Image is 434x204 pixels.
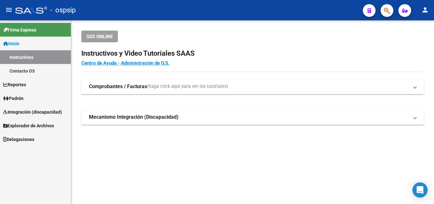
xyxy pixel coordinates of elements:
span: Explorador de Archivos [3,122,54,129]
span: Delegaciones [3,136,34,143]
mat-icon: menu [5,6,13,14]
span: - ospsip [50,3,76,17]
span: Firma Express [3,26,36,33]
span: Inicio [3,40,19,47]
button: SSS ONLINE [81,31,118,42]
div: Open Intercom Messenger [412,182,428,198]
strong: Comprobantes / Facturas [89,83,147,90]
mat-expansion-panel-header: Mecanismo Integración (Discapacidad) [81,109,424,125]
span: (haga click aquí para ver los tutoriales) [147,83,228,90]
span: SSS ONLINE [86,34,113,39]
mat-expansion-panel-header: Comprobantes / Facturas(haga click aquí para ver los tutoriales) [81,79,424,94]
mat-icon: person [421,6,429,14]
span: Reportes [3,81,26,88]
span: Padrón [3,95,24,102]
a: Centro de Ayuda - Administración de O.S. [81,60,169,66]
h2: Instructivos y Video Tutoriales SAAS [81,47,424,60]
strong: Mecanismo Integración (Discapacidad) [89,114,179,121]
span: Integración (discapacidad) [3,109,62,116]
